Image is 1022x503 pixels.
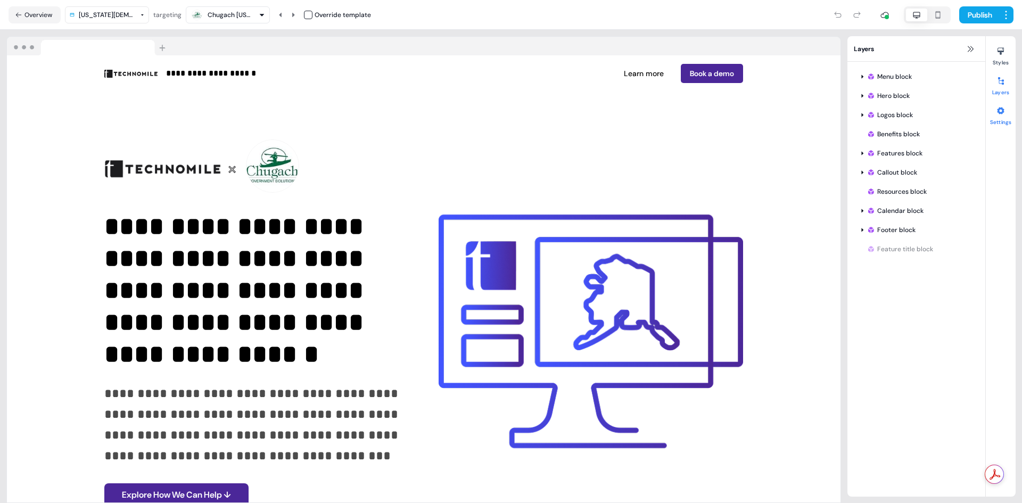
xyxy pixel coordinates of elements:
[854,164,979,181] div: Callout block
[208,10,250,20] div: Chugach [US_STATE]
[867,167,975,178] div: Callout block
[854,68,979,85] div: Menu block
[847,36,985,62] div: Layers
[104,134,238,198] img: Image
[854,126,979,143] div: Benefits block
[867,205,975,216] div: Calendar block
[854,145,979,162] div: Features block
[615,64,672,83] button: Learn more
[854,241,979,258] div: Feature title block
[854,221,979,238] div: Footer block
[854,106,979,123] div: Logos block
[867,71,975,82] div: Menu block
[867,129,975,139] div: Benefits block
[986,102,1016,126] button: Settings
[428,64,743,83] div: Learn moreBook a demo
[79,10,136,20] div: [US_STATE][DEMOGRAPHIC_DATA]
[104,70,158,78] img: Image
[439,163,743,499] img: Image
[986,72,1016,96] button: Layers
[867,186,975,197] div: Resources block
[7,37,170,56] img: Browser topbar
[867,225,975,235] div: Footer block
[867,244,979,254] div: Feature title block
[104,134,409,198] div: Image
[959,6,999,23] button: Publish
[186,6,270,23] button: Chugach [US_STATE]
[867,148,975,159] div: Features block
[867,110,975,120] div: Logos block
[986,43,1016,66] button: Styles
[867,90,975,101] div: Hero block
[854,87,979,104] div: Hero block
[854,202,979,219] div: Calendar block
[9,6,61,23] button: Overview
[315,10,371,20] div: Override template
[854,183,979,200] div: Resources block
[153,10,182,20] div: targeting
[681,64,743,83] button: Book a demo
